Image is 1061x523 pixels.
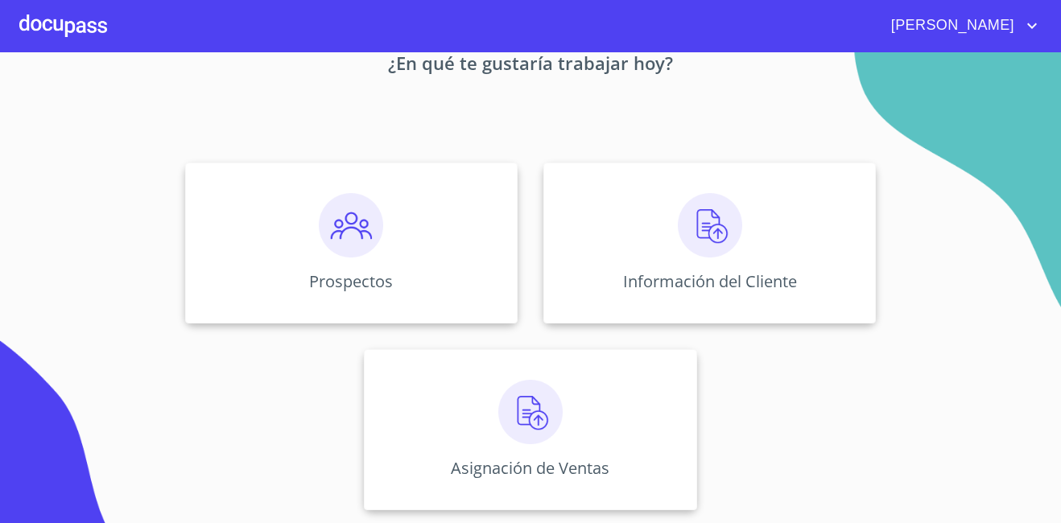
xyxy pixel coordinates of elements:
[879,13,1022,39] span: [PERSON_NAME]
[879,13,1042,39] button: account of current user
[623,270,797,292] p: Información del Cliente
[319,193,383,257] img: prospectos.png
[498,380,563,444] img: carga.png
[678,193,742,257] img: carga.png
[309,270,393,292] p: Prospectos
[35,50,1026,82] p: ¿En qué te gustaría trabajar hoy?
[451,457,609,479] p: Asignación de Ventas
